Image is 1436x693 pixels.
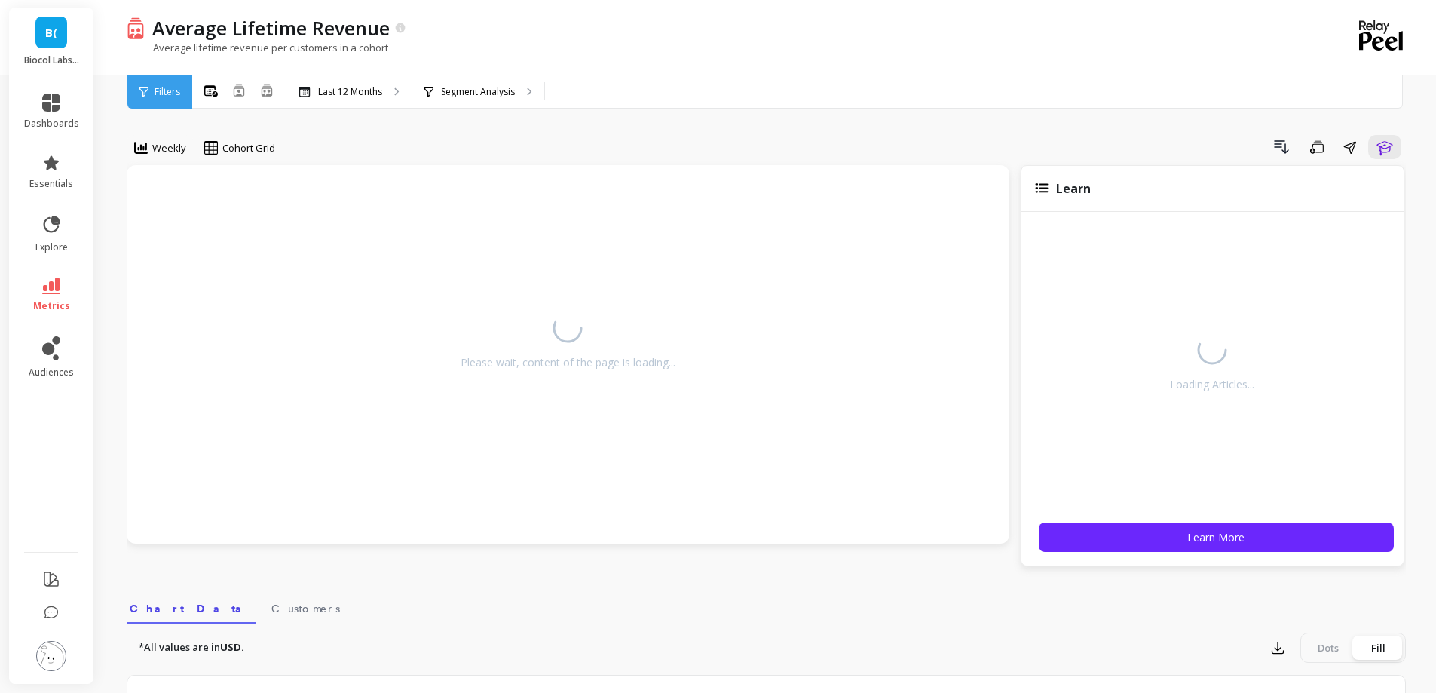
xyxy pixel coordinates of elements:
[1039,523,1394,552] button: Learn More
[130,601,253,616] span: Chart Data
[29,178,73,190] span: essentials
[1353,636,1403,660] div: Fill
[35,241,68,253] span: explore
[1056,180,1091,197] span: Learn
[1303,636,1353,660] div: Dots
[220,640,244,654] strong: USD.
[271,601,340,616] span: Customers
[155,86,180,98] span: Filters
[127,589,1406,624] nav: Tabs
[1170,377,1254,392] div: Loading Articles...
[36,641,66,671] img: profile picture
[222,141,275,155] span: Cohort Grid
[24,118,79,130] span: dashboards
[127,41,388,54] p: Average lifetime revenue per customers in a cohort
[152,15,390,41] p: Average Lifetime Revenue
[152,141,186,155] span: Weekly
[441,86,515,98] p: Segment Analysis
[461,355,675,370] div: Please wait, content of the page is loading...
[33,300,70,312] span: metrics
[127,17,145,38] img: header icon
[1187,530,1245,544] span: Learn More
[45,24,57,41] span: B(
[24,54,79,66] p: Biocol Labs (US)
[318,86,382,98] p: Last 12 Months
[29,366,74,379] span: audiences
[139,640,244,655] p: *All values are in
